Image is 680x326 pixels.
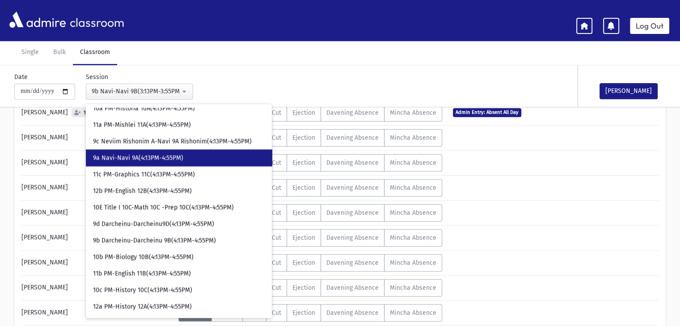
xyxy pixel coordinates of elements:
[292,259,315,267] span: Ejection
[93,170,195,179] span: 11c PM-Graphics 11C(4:13PM-4:55PM)
[326,184,379,192] span: Davening Absence
[390,259,436,267] span: Mincha Absence
[390,134,436,142] span: Mincha Absence
[178,129,442,146] div: AttTypes
[272,109,281,117] span: Cut
[17,154,178,171] div: [PERSON_NAME]
[93,236,216,245] span: 9b Darcheinu-Darcheinu 9B(4:13PM-4:55PM)
[17,204,178,222] div: [PERSON_NAME]
[292,209,315,217] span: Ejection
[178,204,442,222] div: AttTypes
[272,209,281,217] span: Cut
[272,134,281,142] span: Cut
[7,9,68,30] img: AdmirePro
[390,309,436,317] span: Mincha Absence
[93,302,192,311] span: 12a PM-History 12A(4:13PM-4:55PM)
[272,234,281,242] span: Cut
[292,159,315,167] span: Ejection
[178,229,442,247] div: AttTypes
[86,84,193,100] button: 9b Navi-Navi 9B(3:13PM-3:55PM)
[292,109,315,117] span: Ejection
[292,134,315,142] span: Ejection
[93,285,192,294] span: 10c PM-History 10C(4:13PM-4:55PM)
[93,137,252,146] span: 9c Neviim Rishonim A-Navi 9A Rishonim(4:13PM-4:55PM)
[326,159,379,167] span: Davening Absence
[272,309,281,317] span: Cut
[178,254,442,272] div: AttTypes
[46,40,73,65] a: Bulk
[93,104,195,113] span: 10a PM-Historia 10A(4:13PM-4:55PM)
[93,219,214,228] span: 9d Darcheinu-Darcheinu9D(4:13PM-4:55PM)
[17,279,178,297] div: [PERSON_NAME]
[17,179,178,196] div: [PERSON_NAME]
[390,284,436,292] span: Mincha Absence
[292,284,315,292] span: Ejection
[17,129,178,146] div: [PERSON_NAME]
[93,269,191,278] span: 11b PM-English 11B(4:13PM-4:55PM)
[68,8,124,32] span: classroom
[390,209,436,217] span: Mincha Absence
[92,87,180,96] div: 9b Navi-Navi 9B(3:13PM-3:55PM)
[178,179,442,196] div: AttTypes
[86,72,108,82] label: Session
[326,209,379,217] span: Davening Absence
[326,134,379,142] span: Davening Absence
[600,83,658,99] button: [PERSON_NAME]
[272,259,281,267] span: Cut
[390,184,436,192] span: Mincha Absence
[326,109,379,117] span: Davening Absence
[390,234,436,242] span: Mincha Absence
[178,279,442,297] div: AttTypes
[292,234,315,242] span: Ejection
[73,40,117,65] a: Classroom
[390,109,436,117] span: Mincha Absence
[17,254,178,272] div: [PERSON_NAME]
[326,234,379,242] span: Davening Absence
[630,18,669,34] a: Log Out
[326,259,379,267] span: Davening Absence
[93,153,183,162] span: 9a Navi-Navi 9A(4:13PM-4:55PM)
[178,104,442,121] div: AttTypes
[14,40,46,65] a: Single
[272,159,281,167] span: Cut
[93,120,191,129] span: 11a PM-Mishlei 11A(4:13PM-4:55PM)
[326,284,379,292] span: Davening Absence
[17,304,178,322] div: [PERSON_NAME]
[82,110,90,116] span: 10
[17,229,178,247] div: [PERSON_NAME]
[178,154,442,171] div: AttTypes
[292,184,315,192] span: Ejection
[453,108,521,117] span: Admin Entry: Absent All Day
[17,104,178,121] div: [PERSON_NAME]
[93,203,234,212] span: 10E Title I 10C-Math 10C -Prep 10C(4:13PM-4:55PM)
[93,252,194,261] span: 10b PM-Biology 10B(4:13PM-4:55PM)
[390,159,436,167] span: Mincha Absence
[14,72,28,82] label: Date
[272,184,281,192] span: Cut
[272,284,281,292] span: Cut
[93,186,192,195] span: 12b PM-English 12B(4:13PM-4:55PM)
